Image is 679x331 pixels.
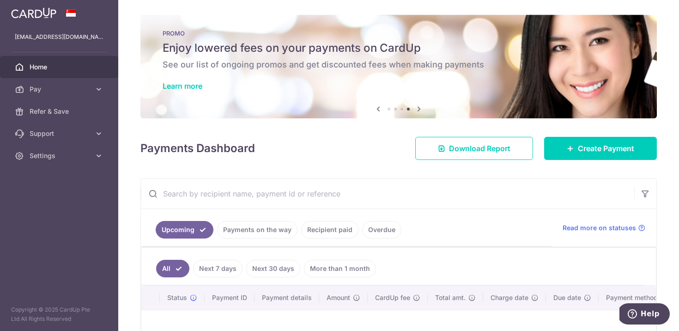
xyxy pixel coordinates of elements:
a: Overdue [362,221,401,239]
h4: Payments Dashboard [140,140,255,157]
input: Search by recipient name, payment id or reference [141,179,634,208]
p: PROMO [163,30,635,37]
span: Support [30,129,91,138]
span: Status [167,293,187,302]
a: Next 30 days [246,260,300,277]
a: Learn more [163,81,202,91]
span: Settings [30,151,91,160]
th: Payment method [599,286,669,310]
iframe: Opens a widget where you can find more information [619,303,670,326]
a: Download Report [415,137,533,160]
a: More than 1 month [304,260,376,277]
p: [EMAIL_ADDRESS][DOMAIN_NAME] [15,32,103,42]
span: Read more on statuses [563,223,636,233]
a: Recipient paid [301,221,358,239]
a: Create Payment [544,137,657,160]
span: Total amt. [435,293,466,302]
a: Payments on the way [217,221,297,239]
h6: See our list of ongoing promos and get discounted fees when making payments [163,59,635,70]
th: Payment ID [205,286,255,310]
span: Download Report [449,143,510,154]
span: Home [30,62,91,72]
span: Amount [327,293,350,302]
a: All [156,260,189,277]
span: Charge date [491,293,528,302]
span: Pay [30,85,91,94]
a: Read more on statuses [563,223,645,233]
img: CardUp [11,7,56,18]
span: Due date [553,293,581,302]
h5: Enjoy lowered fees on your payments on CardUp [163,41,635,55]
span: CardUp fee [375,293,410,302]
span: Create Payment [578,143,634,154]
th: Payment details [255,286,319,310]
span: Refer & Save [30,107,91,116]
img: Latest Promos banner [140,15,657,118]
a: Next 7 days [193,260,242,277]
a: Upcoming [156,221,213,239]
